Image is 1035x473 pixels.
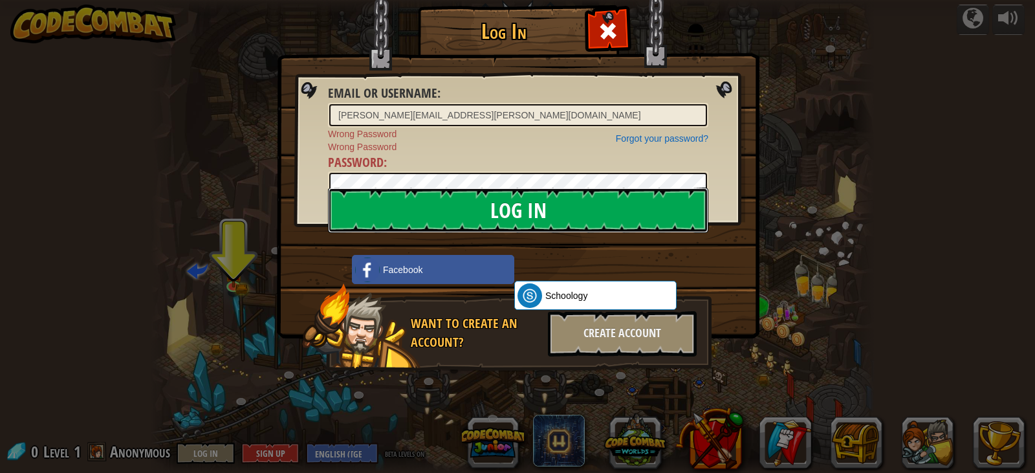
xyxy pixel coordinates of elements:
div: Want to create an account? [411,314,540,351]
span: Email or Username [328,84,437,102]
img: schoology.png [517,283,542,308]
span: Wrong Password [328,140,708,153]
label: : [328,84,441,103]
input: Log In [328,188,708,233]
label: : [328,153,387,172]
span: Wrong Password [328,127,708,140]
span: Facebook [383,263,422,276]
iframe: Sign in with Google Button [508,254,639,282]
img: facebook_small.png [355,258,380,282]
h1: Log In [421,20,586,43]
span: Password [328,153,384,171]
div: Create Account [548,311,697,357]
span: Schoology [545,289,587,302]
a: Forgot your password? [616,133,708,144]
